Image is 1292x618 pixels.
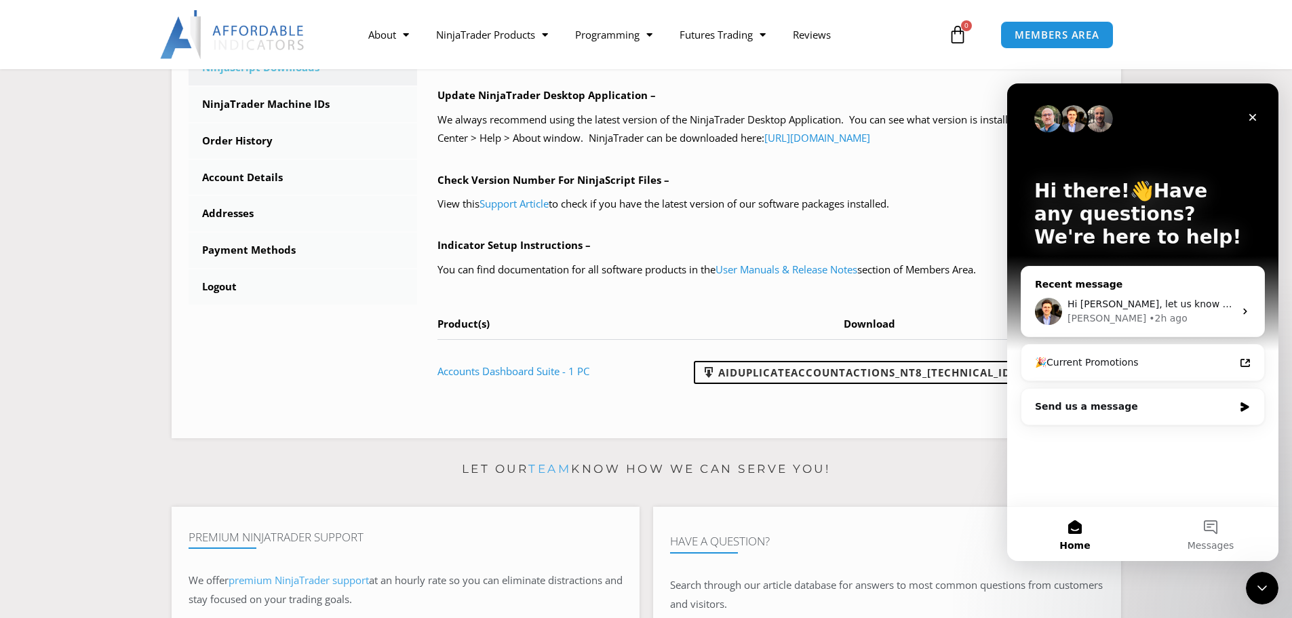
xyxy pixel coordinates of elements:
span: Hi [PERSON_NAME], let us know if you need additional help! [60,215,346,226]
b: Update NinjaTrader Desktop Application – [437,88,656,102]
a: User Manuals & Release Notes [716,263,857,276]
a: Reviews [779,19,844,50]
a: Futures Trading [666,19,779,50]
a: Order History [189,123,418,159]
a: Support Article [479,197,549,210]
span: Product(s) [437,317,490,330]
div: Close [233,22,258,46]
div: • 2h ago [142,228,180,242]
a: Programming [562,19,666,50]
span: MEMBERS AREA [1015,30,1099,40]
a: 🎉Current Promotions [20,267,252,292]
a: MEMBERS AREA [1000,21,1114,49]
iframe: Intercom live chat [1246,572,1278,604]
span: We offer [189,573,229,587]
a: NinjaTrader Products [423,19,562,50]
nav: Menu [355,19,945,50]
a: Logout [189,269,418,305]
a: Accounts Dashboard Suite - 1 PC [437,364,589,378]
img: LogoAI | Affordable Indicators – NinjaTrader [160,10,306,59]
p: View this to check if you have the latest version of our software packages installed. [437,195,1104,214]
h4: Premium NinjaTrader Support [189,530,623,544]
a: premium NinjaTrader support [229,573,369,587]
div: 🎉Current Promotions [28,272,227,286]
b: Indicator Setup Instructions – [437,238,591,252]
a: About [355,19,423,50]
a: Account Details [189,160,418,195]
a: AIDuplicateAccountActions_NT8_[TECHNICAL_ID].zip [694,361,1044,384]
p: Search through our article database for answers to most common questions from customers and visit... [670,576,1104,614]
span: 0 [961,20,972,31]
button: Messages [136,423,271,478]
a: NinjaTrader Machine IDs [189,87,418,122]
iframe: Intercom live chat [1007,83,1278,561]
div: Send us a message [14,305,258,342]
span: Home [52,457,83,467]
span: Messages [180,457,227,467]
div: [PERSON_NAME] [60,228,139,242]
h4: Have A Question? [670,535,1104,548]
a: team [528,462,571,476]
div: Send us a message [28,316,227,330]
p: We always recommend using the latest version of the NinjaTrader Desktop Application. You can see ... [437,111,1104,149]
a: [URL][DOMAIN_NAME] [764,131,870,144]
span: Download [844,317,895,330]
b: Check Version Number For NinjaScript Files – [437,173,669,187]
a: Payment Methods [189,233,418,268]
a: 0 [928,15,987,54]
a: Addresses [189,196,418,231]
p: You can find documentation for all software products in the section of Members Area. [437,260,1104,279]
p: Let our know how we can serve you! [172,459,1121,480]
span: at an hourly rate so you can eliminate distractions and stay focused on your trading goals. [189,573,623,606]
